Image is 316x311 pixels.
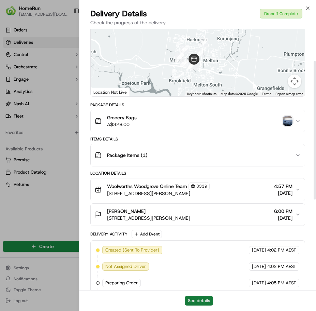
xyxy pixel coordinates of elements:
span: Preparing Order [105,280,138,286]
span: 6:00 PM [274,208,292,215]
p: Check the progress of the delivery [90,19,305,26]
span: [STREET_ADDRESS][PERSON_NAME] [107,190,210,197]
span: [DATE] [274,190,292,197]
span: [DATE] [274,215,292,221]
button: Package Items (1) [91,144,305,166]
span: [PERSON_NAME] [107,208,146,215]
img: Google [92,87,115,96]
div: Package Details [90,102,305,108]
img: photo_proof_of_delivery image [283,116,292,126]
button: Woolworths Woodgrove Online Team3339[STREET_ADDRESS][PERSON_NAME]4:57 PM[DATE] [91,178,305,201]
button: See details [185,296,213,306]
div: 16 [175,53,184,62]
span: [DATE] [252,247,266,253]
span: Package Items ( 1 ) [107,152,147,159]
div: Location Not Live [91,88,130,96]
button: Map camera controls [288,75,301,88]
span: [DATE] [252,280,266,286]
div: 17 [180,45,189,54]
div: Items Details [90,136,305,142]
span: Grocery Bags [107,114,137,121]
div: 18 [196,49,205,57]
div: Delivery Activity [90,231,127,237]
span: 3339 [196,184,207,189]
div: 19 [199,38,208,47]
a: Report a map error [275,92,303,96]
span: 4:57 PM [274,183,292,190]
span: Delivery Details [90,8,147,19]
div: 14 [180,58,189,67]
button: Keyboard shortcuts [187,92,216,96]
span: Created (Sent To Provider) [105,247,159,253]
span: Map data ©2025 Google [221,92,258,96]
span: A$328.00 [107,121,137,128]
button: Grocery BagsA$328.00photo_proof_of_delivery image [91,110,305,132]
a: Open this area in Google Maps (opens a new window) [92,87,115,96]
span: [DATE] [252,263,266,270]
span: Woolworths Woodgrove Online Team [107,183,187,190]
span: 4:05 PM AEST [267,280,296,286]
a: Terms (opens in new tab) [262,92,271,96]
div: Location Details [90,171,305,176]
span: 4:02 PM AEST [267,247,296,253]
button: Add Event [132,230,162,238]
button: [PERSON_NAME][STREET_ADDRESS][PERSON_NAME]6:00 PM[DATE] [91,204,305,226]
span: [STREET_ADDRESS][PERSON_NAME] [107,215,190,221]
span: 4:02 PM AEST [267,263,296,270]
span: Not Assigned Driver [105,263,146,270]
